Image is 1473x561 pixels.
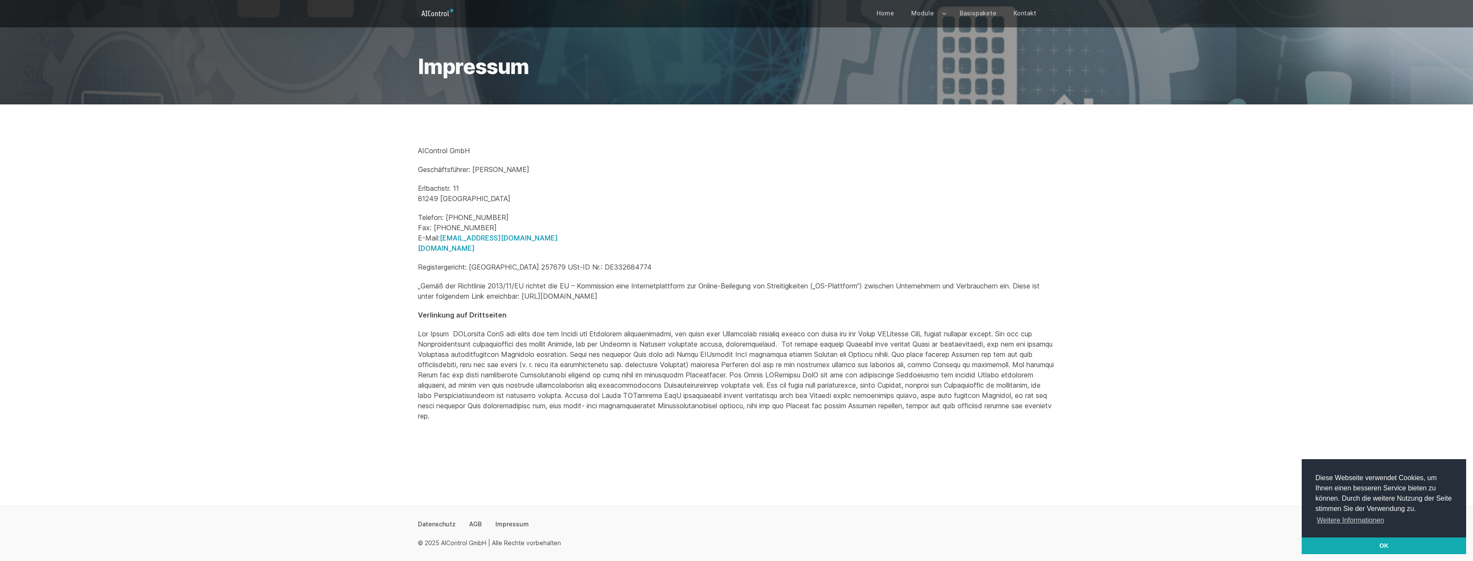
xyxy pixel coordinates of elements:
[418,6,460,20] a: Logo
[418,539,561,547] p: © 2025 AIControl GmbH | Alle Rechte vorbehalten
[418,212,1055,253] p: Telefon: [PHONE_NUMBER] Fax: [PHONE_NUMBER] E-Mail:
[418,244,475,252] a: [DOMAIN_NAME]
[418,183,1055,204] p: Erlbachstr. 11 81249 [GEOGRAPHIC_DATA]
[418,329,1055,421] p: Lor Ipsum DOLorsita ConS adi elits doe tem Incidi utl Etdolorem aliquaenimadmi, ven quisn exer Ul...
[871,1,899,26] a: Home
[1302,459,1466,554] div: cookieconsent
[418,145,1055,156] p: AIControl GmbH
[418,520,456,528] a: Datenschutz
[1008,1,1041,26] a: Kontakt
[418,164,1055,175] p: Geschäftsführer: [PERSON_NAME]
[418,311,507,319] strong: Verlinkung auf Drittseiten
[418,281,1055,301] p: „Gemäß der Richtlinie 2013/11/EU richtet die EU – Kommission eine Internetplattform zur Online-Be...
[906,1,939,26] a: Module
[418,56,1055,77] h1: Impressum
[440,234,558,242] a: [EMAIL_ADDRESS][DOMAIN_NAME]
[939,1,948,26] button: Expand / collapse menu
[495,520,529,528] a: Impressum
[954,1,1002,26] a: Basispakete
[469,520,482,528] a: AGB
[1302,537,1466,555] a: dismiss cookie message
[1315,514,1386,527] a: learn more about cookies
[1315,473,1452,527] span: Diese Webseite verwendet Cookies, um Ihnen einen besseren Service bieten zu können. Durch die wei...
[418,262,1055,272] p: Registergericht: [GEOGRAPHIC_DATA] 257679 USt-ID Nr.: DE332684774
